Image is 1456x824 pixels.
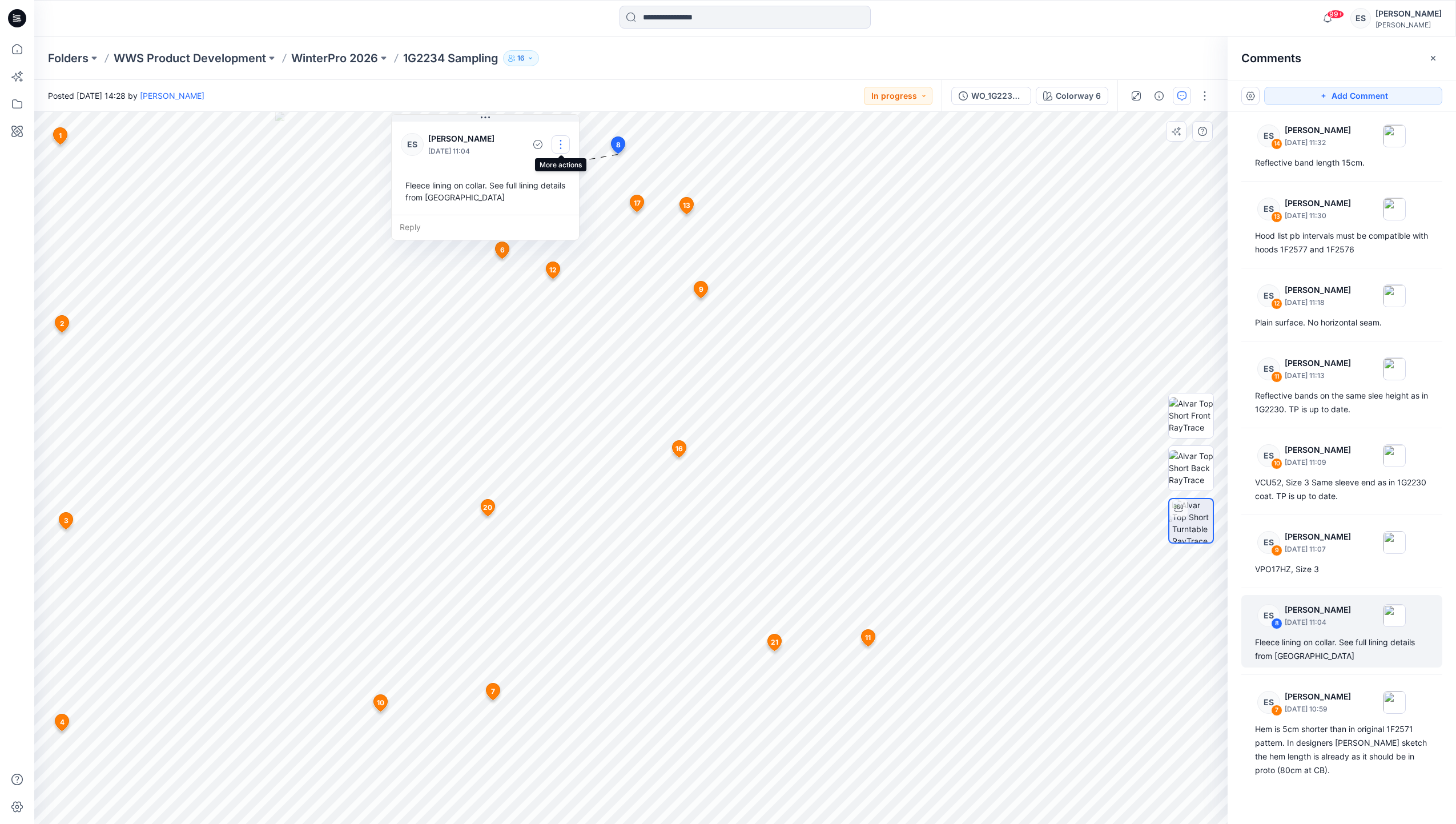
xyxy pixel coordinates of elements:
[1350,8,1371,29] div: ES
[401,133,424,156] div: ES
[1271,211,1282,223] div: 13
[675,444,683,454] span: 16
[1271,618,1282,629] div: 8
[403,50,498,66] p: 1G2234 Sampling
[1285,690,1351,704] p: [PERSON_NAME]
[1257,531,1280,554] div: ES
[1285,356,1351,370] p: [PERSON_NAME]
[428,146,504,157] p: [DATE] 11:04
[1264,87,1442,105] button: Add Comment
[291,50,378,66] a: WinterPro 2026
[377,698,384,708] span: 10
[1285,196,1351,210] p: [PERSON_NAME]
[1285,704,1351,715] p: [DATE] 10:59
[865,633,871,643] span: 11
[140,91,204,101] a: [PERSON_NAME]
[60,717,65,727] span: 4
[392,215,579,240] div: Reply
[483,503,492,513] span: 20
[1257,691,1280,714] div: ES
[683,200,690,211] span: 13
[1285,443,1351,457] p: [PERSON_NAME]
[64,516,69,526] span: 3
[951,87,1031,105] button: WO_1G2234-3D-1
[500,245,505,255] span: 6
[1271,458,1282,469] div: 10
[1255,636,1429,663] div: Fleece lining on collar. See full lining details from [GEOGRAPHIC_DATA]
[1257,198,1280,220] div: ES
[1257,604,1280,627] div: ES
[1255,722,1429,777] div: Hem is 5cm shorter than in original 1F2571 pattern. In designers [PERSON_NAME] sketch the hem len...
[1255,316,1429,329] div: Plain surface. No horizontal seam.
[1255,229,1429,256] div: Hood list pb intervals must be compatible with hoods 1F2577 and 1F2576
[1169,397,1213,433] img: Alvar Top Short Front RayTrace
[1169,450,1213,486] img: Alvar Top Short Back RayTrace
[1255,389,1429,416] div: Reflective bands on the same slee height as in 1G2230. TP is up to date.
[401,175,570,208] div: Fleece lining on collar. See full lining details from [GEOGRAPHIC_DATA]
[1255,476,1429,503] div: VCU52, Size 3 Same sleeve end as in 1G2230 coat. TP is up to date.
[59,131,62,141] span: 1
[1257,357,1280,380] div: ES
[699,284,703,295] span: 9
[1285,544,1351,555] p: [DATE] 11:07
[48,50,89,66] a: Folders
[503,50,539,66] button: 16
[428,132,504,146] p: [PERSON_NAME]
[1285,137,1351,148] p: [DATE] 11:32
[1257,284,1280,307] div: ES
[114,50,266,66] a: WWS Product Development
[1285,530,1351,544] p: [PERSON_NAME]
[1255,562,1429,576] div: VPO17HZ, Size 3
[1257,124,1280,147] div: ES
[971,90,1024,102] div: WO_1G2234-3D-1
[1271,545,1282,556] div: 9
[1150,87,1168,105] button: Details
[48,90,204,102] span: Posted [DATE] 14:28 by
[60,319,65,329] span: 2
[1257,444,1280,467] div: ES
[1327,10,1344,19] span: 99+
[1036,87,1108,105] button: Colorway 6
[616,140,621,150] span: 8
[1285,283,1351,297] p: [PERSON_NAME]
[1285,617,1351,628] p: [DATE] 11:04
[549,265,557,275] span: 12
[1375,7,1442,21] div: [PERSON_NAME]
[1056,90,1101,102] div: Colorway 6
[1255,156,1429,170] div: Reflective band length 15cm.
[1271,705,1282,716] div: 7
[1271,298,1282,309] div: 12
[1375,21,1442,29] div: [PERSON_NAME]
[1285,457,1351,468] p: [DATE] 11:09
[491,686,495,697] span: 7
[771,637,778,648] span: 21
[1271,371,1282,383] div: 11
[634,198,641,208] span: 17
[1285,603,1351,617] p: [PERSON_NAME]
[1271,138,1282,150] div: 14
[1285,297,1351,308] p: [DATE] 11:18
[517,52,525,65] p: 16
[1285,210,1351,222] p: [DATE] 11:30
[1285,370,1351,381] p: [DATE] 11:13
[1241,51,1301,65] h2: Comments
[1285,123,1351,137] p: [PERSON_NAME]
[1172,499,1213,542] img: Alvar Top Short Turntable RayTrace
